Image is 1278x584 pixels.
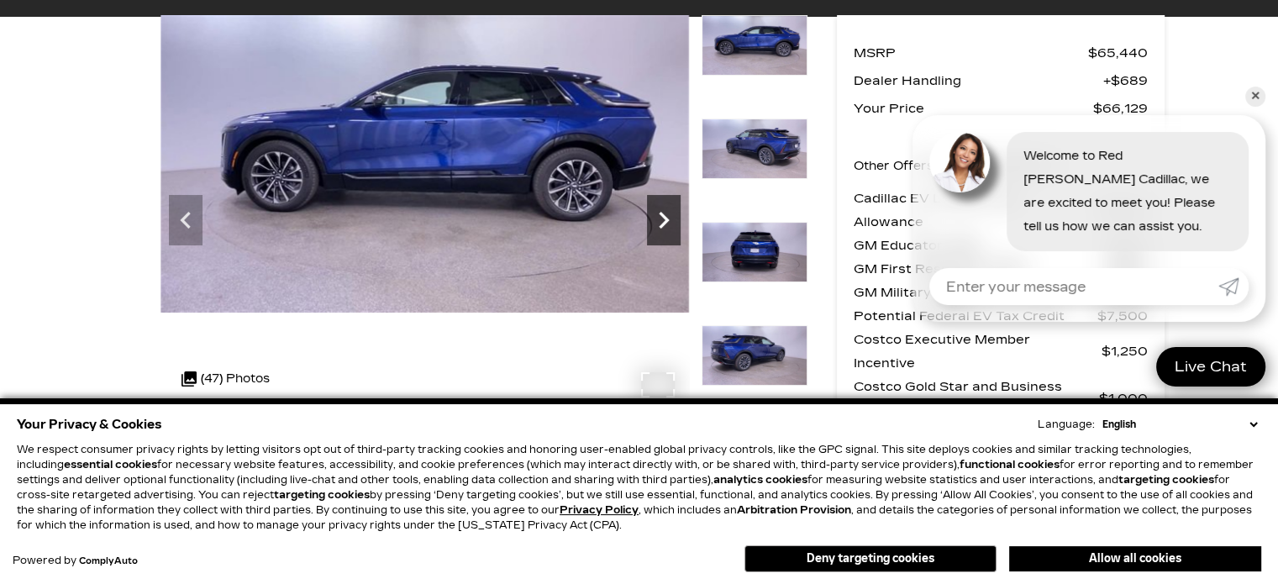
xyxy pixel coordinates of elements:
a: Dealer Handling $689 [854,69,1148,92]
a: MSRP $65,440 [854,41,1148,65]
button: Deny targeting cookies [744,545,997,572]
a: Potential Federal EV Tax Credit $7,500 [854,304,1148,328]
input: Enter your message [929,268,1218,305]
a: Costco Executive Member Incentive $1,250 [854,328,1148,375]
span: GM Educator Offer [854,234,1109,257]
span: Costco Gold Star and Business Member Incentive [854,375,1099,422]
span: Potential Federal EV Tax Credit [854,304,1097,328]
div: Previous [169,195,202,245]
a: GM Educator Offer $500 [854,234,1148,257]
img: New 2025 Opulent Blue Metallic Cadillac Sport 1 image 5 [702,15,807,76]
strong: Arbitration Provision [737,504,851,516]
strong: analytics cookies [713,474,807,486]
p: Other Offers You May Qualify For [854,155,1060,178]
span: GM First Responder Offer [854,257,1109,281]
strong: essential cookies [64,459,157,471]
a: ComplyAuto [79,556,138,566]
a: GM First Responder Offer $500 [854,257,1148,281]
a: Your Price $66,129 [854,97,1148,120]
span: $66,129 [1093,97,1148,120]
span: Cadillac EV Loyalty Cash Allowance [854,187,1099,234]
span: GM Military Offer [854,281,1109,304]
span: $65,440 [1088,41,1148,65]
div: Language: [1038,419,1095,429]
span: Your Privacy & Cookies [17,413,162,436]
span: Your Price [854,97,1093,120]
img: New 2025 Opulent Blue Metallic Cadillac Sport 1 image 6 [702,118,807,179]
span: Dealer Handling [854,69,1103,92]
span: Costco Executive Member Incentive [854,328,1102,375]
span: $689 [1103,69,1148,92]
div: (47) Photos [173,359,278,399]
strong: functional cookies [960,459,1060,471]
button: Allow all cookies [1009,546,1261,571]
span: Live Chat [1166,357,1255,376]
strong: targeting cookies [1118,474,1214,486]
span: MSRP [854,41,1088,65]
span: $1,250 [1102,339,1148,363]
img: New 2025 Opulent Blue Metallic Cadillac Sport 1 image 7 [702,222,807,282]
img: Agent profile photo [929,132,990,192]
div: Welcome to Red [PERSON_NAME] Cadillac, we are excited to meet you! Please tell us how we can assi... [1007,132,1249,251]
select: Language Select [1098,417,1261,432]
div: Next [647,195,681,245]
a: Costco Gold Star and Business Member Incentive $1,000 [854,375,1148,422]
img: New 2025 Opulent Blue Metallic Cadillac Sport 1 image 8 [702,325,807,386]
strong: targeting cookies [274,489,370,501]
img: New 2025 Opulent Blue Metallic Cadillac Sport 1 image 5 [160,15,689,313]
a: Cadillac EV Loyalty Cash Allowance $1,000 [854,187,1148,234]
a: Live Chat [1156,347,1265,387]
a: Submit [1218,268,1249,305]
div: Powered by [13,555,138,566]
a: GM Military Offer $500 [854,281,1148,304]
u: Privacy Policy [560,504,639,516]
p: We respect consumer privacy rights by letting visitors opt out of third-party tracking cookies an... [17,442,1261,533]
span: $1,000 [1099,387,1148,410]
